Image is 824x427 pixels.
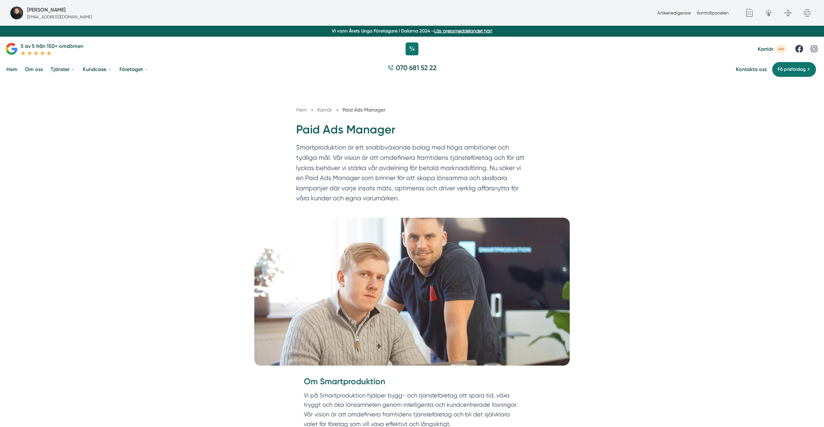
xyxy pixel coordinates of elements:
a: Företaget [118,61,150,77]
a: Kontrollpanelen [697,10,729,15]
a: Paid Ads Manager [342,107,385,113]
nav: Breadcrumb [296,106,528,114]
p: Smartproduktion är ett snabbväxande bolag med höga ambitioner och tydliga mål. Vår vision är att ... [296,142,528,206]
a: Hem [5,61,19,77]
span: » [311,106,314,114]
a: Tjänster [49,61,76,77]
span: » [336,106,339,114]
a: Artikelredigerare [657,10,691,15]
h5: Super Administratör [27,6,66,14]
a: Få prisförslag [772,62,816,77]
a: Karriär [317,107,333,113]
span: Få prisförslag [778,66,806,73]
strong: Om Smartproduktion [304,377,385,386]
p: 5 av 5 från 150+ omdömen [21,42,83,50]
a: Kundcase [81,61,113,77]
img: Paid Ads Manager [254,218,570,366]
p: Vi vann Årets Unga Företagare i Dalarna 2024 – [3,28,821,34]
h1: Paid Ads Manager [296,122,528,143]
a: Hem [296,107,307,113]
span: Karriär [317,107,332,113]
span: 4st [776,45,787,53]
p: [EMAIL_ADDRESS][DOMAIN_NAME] [27,14,92,20]
span: Karriär [758,46,773,52]
a: Om oss [24,61,44,77]
a: Läs pressmeddelandet här! [434,28,492,33]
img: foretagsbild-pa-smartproduktion-ett-foretag-i-dalarnas-lan-2023.jpg [10,6,23,19]
a: Karriär 4st [758,45,787,53]
span: 070 681 52 22 [396,63,436,72]
a: 070 681 52 22 [385,63,439,76]
a: Kontakta oss [736,66,767,72]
